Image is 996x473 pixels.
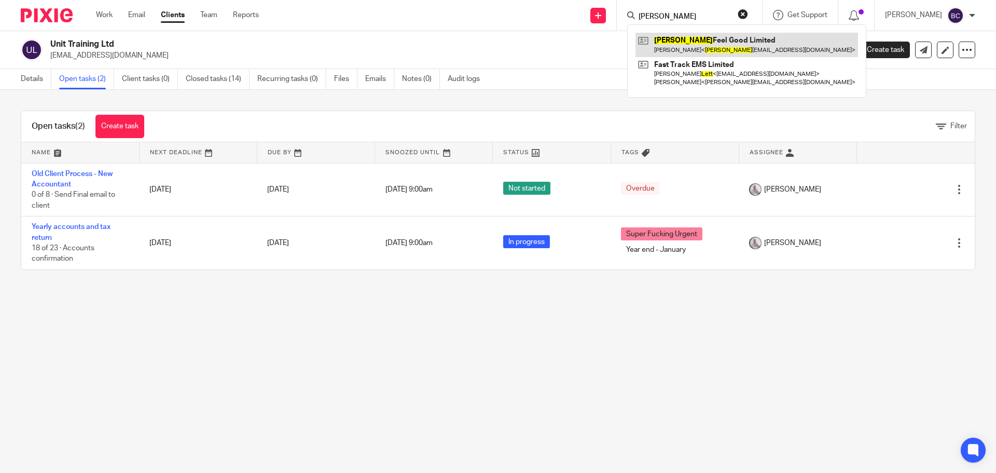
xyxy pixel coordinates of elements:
[448,69,488,89] a: Audit logs
[186,69,250,89] a: Closed tasks (14)
[621,182,660,195] span: Overdue
[764,184,821,195] span: [PERSON_NAME]
[385,186,433,193] span: [DATE] 9:00am
[503,150,529,155] span: Status
[32,121,85,132] h1: Open tasks
[257,69,326,89] a: Recurring tasks (0)
[764,238,821,248] span: [PERSON_NAME]
[50,39,677,50] h2: Unit Training Ltd
[402,69,440,89] a: Notes (0)
[621,150,639,155] span: Tags
[139,217,257,269] td: [DATE]
[885,10,942,20] p: [PERSON_NAME]
[850,42,910,58] a: Create task
[32,191,115,209] span: 0 of 8 · Send Final email to client
[267,239,289,247] span: [DATE]
[503,235,550,248] span: In progress
[139,163,257,217] td: [DATE]
[95,115,144,138] a: Create task
[385,239,433,247] span: [DATE] 9:00am
[950,123,967,130] span: Filter
[32,223,110,241] a: Yearly accounts and tax return
[503,182,550,195] span: Not started
[200,10,217,20] a: Team
[233,10,259,20] a: Reports
[787,11,827,19] span: Get Support
[749,183,762,196] img: smiley%20circle%20sean.png
[96,10,113,20] a: Work
[738,9,748,19] button: Clear
[947,7,964,24] img: svg%3E
[638,12,731,22] input: Search
[21,69,51,89] a: Details
[21,39,43,61] img: svg%3E
[75,122,85,130] span: (2)
[32,245,94,263] span: 18 of 23 · Accounts confirmation
[32,170,113,188] a: Old Client Process - New Accountant
[122,69,178,89] a: Client tasks (0)
[50,50,834,61] p: [EMAIL_ADDRESS][DOMAIN_NAME]
[21,8,73,22] img: Pixie
[334,69,357,89] a: Files
[385,150,440,155] span: Snoozed Until
[267,186,289,193] span: [DATE]
[621,227,702,240] span: Super Fucking Urgent
[365,69,394,89] a: Emails
[749,237,762,249] img: smiley%20circle%20sean.png
[621,243,691,256] span: Year end - January
[59,69,114,89] a: Open tasks (2)
[128,10,145,20] a: Email
[161,10,185,20] a: Clients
